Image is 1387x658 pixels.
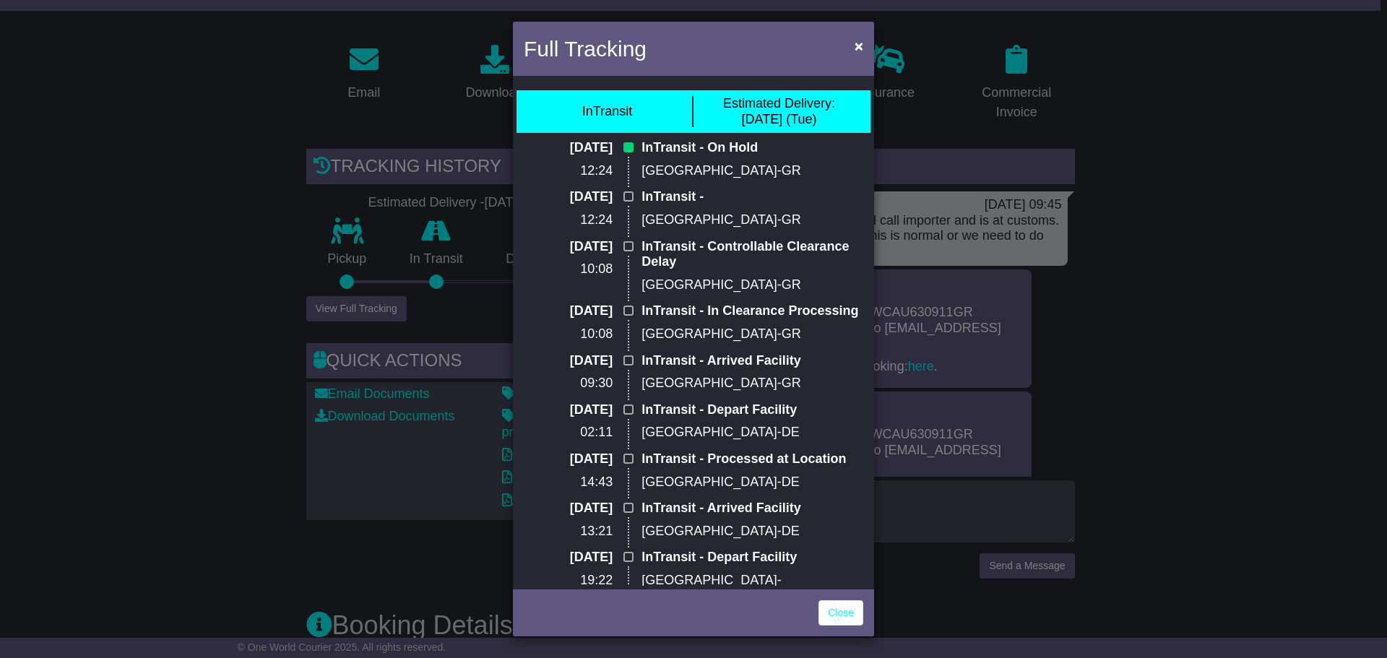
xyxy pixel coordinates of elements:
[524,475,613,490] p: 14:43
[524,33,647,65] h4: Full Tracking
[524,524,613,540] p: 13:21
[641,425,863,441] p: [GEOGRAPHIC_DATA]-DE
[524,326,613,342] p: 10:08
[641,163,863,179] p: [GEOGRAPHIC_DATA]-GR
[524,573,613,589] p: 19:22
[582,104,632,120] div: InTransit
[641,550,863,566] p: InTransit - Depart Facility
[641,239,863,270] p: InTransit - Controllable Clearance Delay
[524,550,613,566] p: [DATE]
[524,261,613,277] p: 10:08
[641,475,863,490] p: [GEOGRAPHIC_DATA]-DE
[855,38,863,54] span: ×
[641,501,863,516] p: InTransit - Arrived Facility
[641,353,863,369] p: InTransit - Arrived Facility
[641,189,863,205] p: InTransit -
[723,96,835,127] div: [DATE] (Tue)
[524,402,613,418] p: [DATE]
[524,376,613,391] p: 09:30
[641,376,863,391] p: [GEOGRAPHIC_DATA]-GR
[524,353,613,369] p: [DATE]
[524,189,613,205] p: [DATE]
[847,31,870,61] button: Close
[524,239,613,255] p: [DATE]
[524,501,613,516] p: [DATE]
[524,451,613,467] p: [DATE]
[641,451,863,467] p: InTransit - Processed at Location
[524,303,613,319] p: [DATE]
[524,163,613,179] p: 12:24
[641,140,863,156] p: InTransit - On Hold
[524,212,613,228] p: 12:24
[641,303,863,319] p: InTransit - In Clearance Processing
[641,524,863,540] p: [GEOGRAPHIC_DATA]-DE
[641,212,863,228] p: [GEOGRAPHIC_DATA]-GR
[524,140,613,156] p: [DATE]
[641,277,863,293] p: [GEOGRAPHIC_DATA]-GR
[641,573,863,604] p: [GEOGRAPHIC_DATA]-[GEOGRAPHIC_DATA]
[524,425,613,441] p: 02:11
[641,326,863,342] p: [GEOGRAPHIC_DATA]-GR
[818,600,863,625] a: Close
[641,402,863,418] p: InTransit - Depart Facility
[723,96,835,111] span: Estimated Delivery:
